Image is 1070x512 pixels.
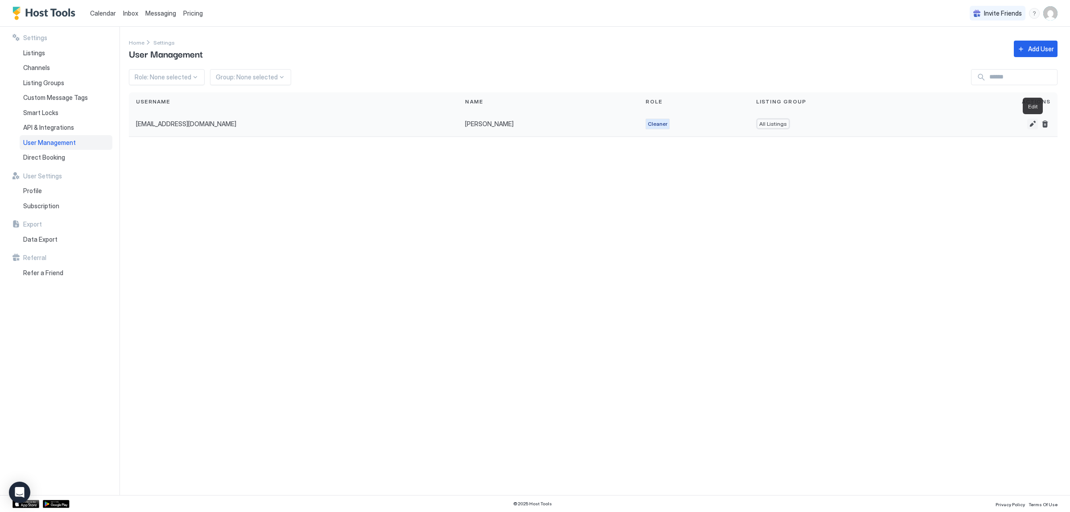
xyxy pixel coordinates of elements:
a: Messaging [145,8,176,18]
span: Data Export [23,235,58,244]
span: Inbox [123,9,138,17]
a: Listings [20,45,112,61]
span: Terms Of Use [1029,502,1058,507]
button: Delete [1040,119,1050,129]
div: Add User [1028,44,1054,54]
span: Export [23,220,42,228]
div: Open Intercom Messenger [9,482,30,503]
div: menu [1029,8,1040,19]
span: Calendar [90,9,116,17]
span: Custom Message Tags [23,94,88,102]
span: Name [465,98,483,106]
span: User Management [129,47,203,60]
a: Calendar [90,8,116,18]
input: Input Field [986,70,1057,85]
a: Direct Booking [20,150,112,165]
span: Privacy Policy [996,502,1025,507]
span: Refer a Friend [23,269,63,277]
a: Refer a Friend [20,265,112,281]
a: Data Export [20,232,112,247]
a: User Management [20,135,112,150]
span: Settings [23,34,47,42]
div: User profile [1043,6,1058,21]
span: Username [136,98,170,106]
span: Pricing [183,9,203,17]
a: Subscription [20,198,112,214]
a: Profile [20,183,112,198]
span: © 2025 Host Tools [513,501,552,507]
span: [PERSON_NAME] [465,120,514,128]
span: Role [646,98,662,106]
a: Channels [20,60,112,75]
span: Settings [153,39,175,46]
span: Listings [23,49,45,57]
a: API & Integrations [20,120,112,135]
span: Listing Groups [23,79,64,87]
a: Smart Locks [20,105,112,120]
a: Google Play Store [43,500,70,508]
span: User Settings [23,172,62,180]
span: Profile [23,187,42,195]
span: [EMAIL_ADDRESS][DOMAIN_NAME] [136,120,236,128]
a: Home [129,37,144,47]
a: Host Tools Logo [12,7,79,20]
a: Custom Message Tags [20,90,112,105]
span: Channels [23,64,50,72]
span: Cleaner [648,120,667,128]
button: Add User [1014,41,1058,57]
span: Subscription [23,202,59,210]
span: Home [129,39,144,46]
div: Breadcrumb [129,37,144,47]
span: Listing Group [756,98,807,106]
span: Edit [1028,103,1037,110]
span: User Management [23,139,76,147]
a: Terms Of Use [1029,499,1058,508]
span: Direct Booking [23,153,65,161]
div: Breadcrumb [153,37,175,47]
button: Edit [1027,119,1038,129]
a: Inbox [123,8,138,18]
span: All Listings [759,120,787,127]
a: Settings [153,37,175,47]
span: Smart Locks [23,109,58,117]
a: Listing Groups [20,75,112,91]
a: App Store [12,500,39,508]
a: Privacy Policy [996,499,1025,508]
span: Messaging [145,9,176,17]
span: Referral [23,254,46,262]
span: API & Integrations [23,124,74,132]
span: Invite Friends [984,9,1022,17]
span: Actions [1022,98,1050,106]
